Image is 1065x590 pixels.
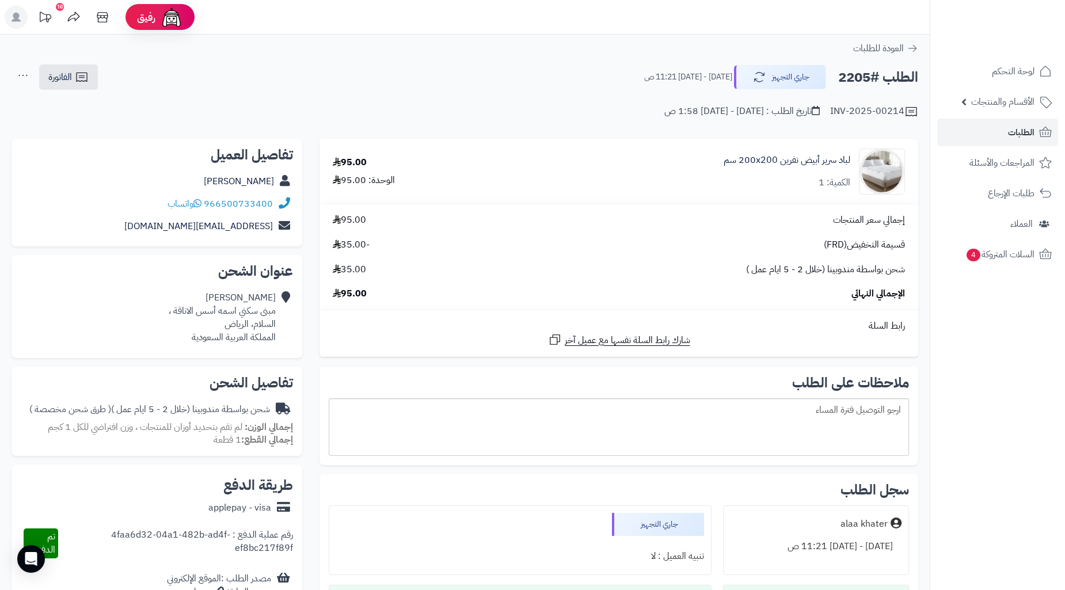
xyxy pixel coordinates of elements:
[724,154,850,167] a: لباد سرير أبيض نفرين 200x200 سم
[824,238,905,252] span: قسيمة التخفيض(FRD)
[48,420,242,434] span: لم تقم بتحديد أوزان للمنتجات ، وزن افتراضي للكل 1 كجم
[937,241,1058,268] a: السلات المتروكة4
[29,402,111,416] span: ( طرق شحن مخصصة )
[17,545,45,573] div: Open Intercom Messenger
[1010,216,1033,232] span: العملاء
[333,214,366,227] span: 95.00
[1008,124,1034,140] span: الطلبات
[851,287,905,300] span: الإجمالي النهائي
[853,41,918,55] a: العودة للطلبات
[333,238,370,252] span: -35.00
[21,148,293,162] h2: تفاصيل العميل
[840,483,909,497] h3: سجل الطلب
[336,545,704,568] div: تنبيه العميل : لا
[137,10,155,24] span: رفيق
[31,6,59,32] a: تحديثات المنصة
[734,65,826,89] button: جاري التجهيز
[937,149,1058,177] a: المراجعات والأسئلة
[833,214,905,227] span: إجمالي سعر المنتجات
[664,105,820,118] div: تاريخ الطلب : [DATE] - [DATE] 1:58 ص
[333,174,395,187] div: الوحدة: 95.00
[36,530,55,557] span: تم الدفع
[333,287,367,300] span: 95.00
[241,433,293,447] strong: إجمالي القطع:
[992,63,1034,79] span: لوحة التحكم
[565,334,690,347] span: شارك رابط السلة نفسها مع عميل آخر
[56,3,64,11] div: 10
[838,66,918,89] h2: الطلب #2205
[548,333,690,347] a: شارك رابط السلة نفسها مع عميل آخر
[124,219,273,233] a: [EMAIL_ADDRESS][DOMAIN_NAME]
[969,155,1034,171] span: المراجعات والأسئلة
[612,513,704,536] div: جاري التجهيز
[937,119,1058,146] a: الطلبات
[840,517,888,531] div: alaa khater
[160,6,183,29] img: ai-face.png
[21,376,293,390] h2: تفاصيل الشحن
[223,478,293,492] h2: طريقة الدفع
[58,528,293,558] div: رقم عملية الدفع : 4faa6d32-04a1-482b-ad4f-ef8bc217f89f
[965,246,1034,262] span: السلات المتروكة
[324,319,914,333] div: رابط السلة
[988,185,1034,201] span: طلبات الإرجاع
[329,376,909,390] h2: ملاحظات على الطلب
[204,197,273,211] a: 966500733400
[169,291,276,344] div: [PERSON_NAME] مبنى سكني اسمه أسس الاناقة ، السلام، الرياض المملكة العربية السعودية
[329,398,909,456] div: ارجو التوصيل فترة المساء
[204,174,274,188] a: [PERSON_NAME]
[333,263,366,276] span: 35.00
[971,94,1034,110] span: الأقسام والمنتجات
[644,71,732,83] small: [DATE] - [DATE] 11:21 ص
[48,70,72,84] span: الفاتورة
[168,197,201,211] a: واتساب
[937,58,1058,85] a: لوحة التحكم
[819,176,850,189] div: الكمية: 1
[746,263,905,276] span: شحن بواسطة مندوبينا (خلال 2 - 5 ايام عمل )
[859,149,904,195] img: 1733125673-220107020015-90x90.jpg
[214,433,293,447] small: 1 قطعة
[853,41,904,55] span: العودة للطلبات
[937,210,1058,238] a: العملاء
[731,535,902,558] div: [DATE] - [DATE] 11:21 ص
[967,249,980,261] span: 4
[333,156,367,169] div: 95.00
[39,64,98,90] a: الفاتورة
[208,501,271,515] div: applepay - visa
[937,180,1058,207] a: طلبات الإرجاع
[245,420,293,434] strong: إجمالي الوزن:
[29,403,270,416] div: شحن بواسطة مندوبينا (خلال 2 - 5 ايام عمل )
[830,105,918,119] div: INV-2025-00214
[21,264,293,278] h2: عنوان الشحن
[987,32,1054,56] img: logo-2.png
